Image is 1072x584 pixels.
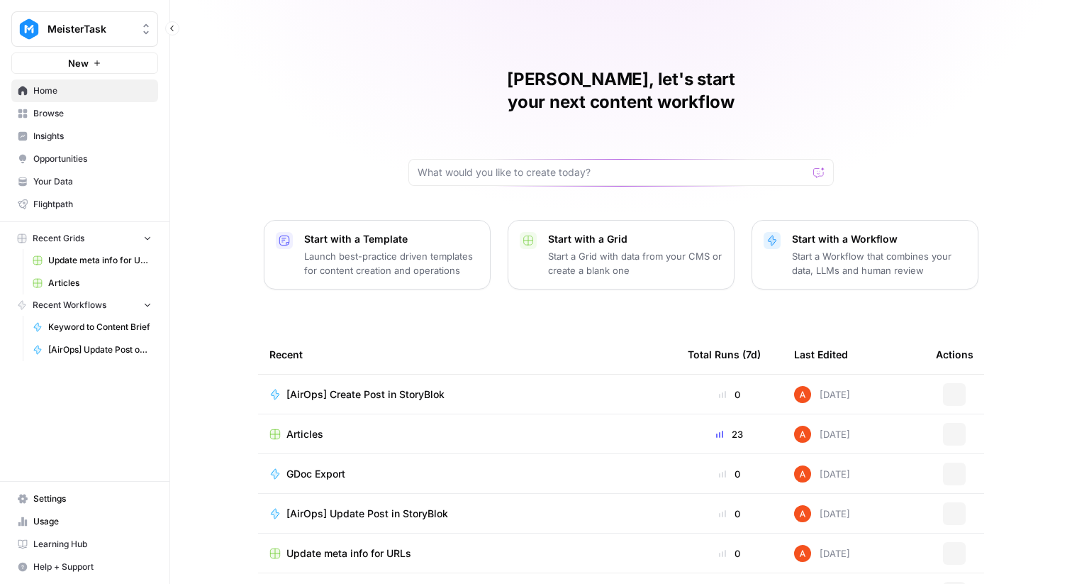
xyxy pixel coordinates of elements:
div: 0 [688,546,771,561]
span: Usage [33,515,152,528]
button: Start with a TemplateLaunch best-practice driven templates for content creation and operations [264,220,491,290]
div: [DATE] [794,465,850,483]
a: Home [11,79,158,102]
span: Articles [286,427,323,441]
button: Help + Support [11,556,158,578]
div: [DATE] [794,505,850,522]
button: Recent Grids [11,228,158,249]
span: [AirOps] Update Post on StoryBlok [48,343,152,356]
a: Keyword to Content Brief [26,316,158,338]
a: Learning Hub [11,533,158,556]
span: Flightpath [33,198,152,211]
a: [AirOps] Create Post in StoryBlok [269,387,665,402]
span: MeisterTask [48,22,133,36]
input: What would you like to create today? [418,165,808,180]
a: Settings [11,487,158,510]
a: Opportunities [11,148,158,170]
span: Your Data [33,175,152,188]
img: MeisterTask Logo [16,16,42,42]
p: Start a Grid with data from your CMS or create a blank one [548,249,722,277]
button: Start with a WorkflowStart a Workflow that combines your data, LLMs and human review [752,220,978,290]
div: [DATE] [794,545,850,562]
span: New [68,56,89,70]
img: cje7zb9ux0f2nqyv5qqgv3u0jxek [794,465,811,483]
span: GDoc Export [286,467,345,481]
button: New [11,53,158,74]
a: Flightpath [11,193,158,216]
div: Total Runs (7d) [688,335,761,374]
a: Browse [11,102,158,125]
p: Start with a Workflow [792,232,966,246]
span: [AirOps] Update Post in StoryBlok [286,507,448,521]
div: 0 [688,467,771,481]
a: Your Data [11,170,158,193]
span: Opportunities [33,153,152,165]
a: GDoc Export [269,467,665,481]
img: cje7zb9ux0f2nqyv5qqgv3u0jxek [794,386,811,403]
span: Insights [33,130,152,143]
div: Actions [936,335,973,374]
span: Recent Workflows [33,299,106,312]
p: Launch best-practice driven templates for content creation and operations [304,249,479,277]
img: cje7zb9ux0f2nqyv5qqgv3u0jxek [794,545,811,562]
h1: [PERSON_NAME], let's start your next content workflow [408,68,834,114]
a: Update meta info for URLs [26,249,158,272]
a: [AirOps] Update Post in StoryBlok [269,507,665,521]
span: Help + Support [33,561,152,573]
img: cje7zb9ux0f2nqyv5qqgv3u0jxek [794,505,811,522]
span: [AirOps] Create Post in StoryBlok [286,387,445,402]
a: Update meta info for URLs [269,546,665,561]
a: Articles [269,427,665,441]
span: Update meta info for URLs [286,546,411,561]
span: Keyword to Content Brief [48,321,152,334]
button: Workspace: MeisterTask [11,11,158,47]
div: 0 [688,507,771,521]
div: Recent [269,335,665,374]
div: [DATE] [794,426,850,443]
span: Settings [33,492,152,505]
span: Articles [48,277,152,290]
span: Recent Grids [33,232,84,245]
a: Usage [11,510,158,533]
div: Last Edited [794,335,848,374]
span: Update meta info for URLs [48,254,152,267]
span: Home [33,84,152,97]
a: [AirOps] Update Post on StoryBlok [26,338,158,361]
button: Start with a GridStart a Grid with data from your CMS or create a blank one [508,220,735,290]
div: [DATE] [794,386,850,403]
p: Start with a Grid [548,232,722,246]
img: cje7zb9ux0f2nqyv5qqgv3u0jxek [794,426,811,443]
span: Learning Hub [33,538,152,551]
p: Start a Workflow that combines your data, LLMs and human review [792,249,966,277]
div: 0 [688,387,771,402]
p: Start with a Template [304,232,479,246]
div: 23 [688,427,771,441]
button: Recent Workflows [11,294,158,316]
span: Browse [33,107,152,120]
a: Insights [11,125,158,148]
a: Articles [26,272,158,294]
